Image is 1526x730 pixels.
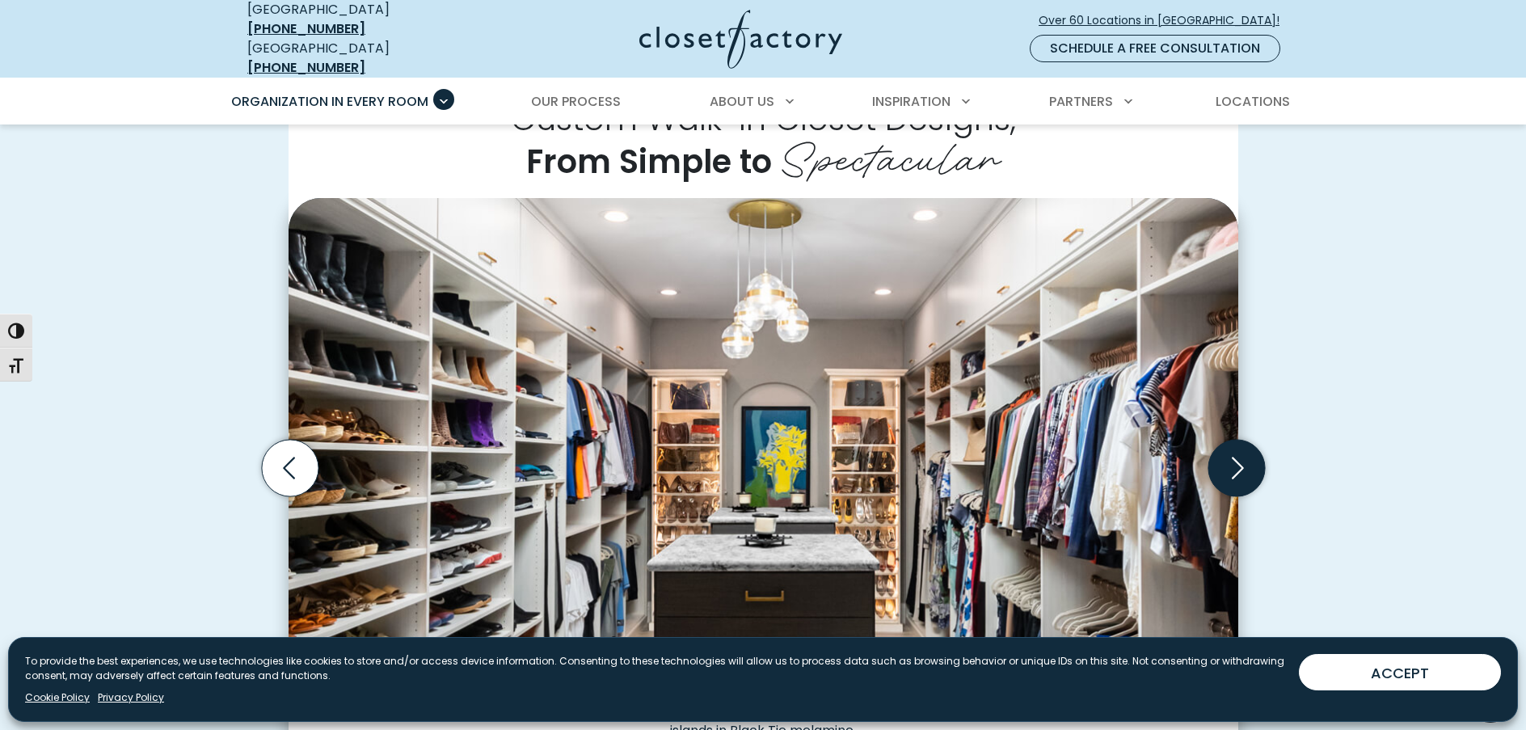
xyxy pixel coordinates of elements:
[1030,35,1280,62] a: Schedule a Free Consultation
[639,10,842,69] img: Closet Factory Logo
[1299,654,1501,690] button: ACCEPT
[289,198,1238,693] img: Walk-in with dual islands, extensive hanging and shoe space, and accent-lit shelves highlighting ...
[247,19,365,38] a: [PHONE_NUMBER]
[780,122,1001,187] span: Spectacular
[1039,12,1292,29] span: Over 60 Locations in [GEOGRAPHIC_DATA]!
[247,39,482,78] div: [GEOGRAPHIC_DATA]
[25,654,1286,683] p: To provide the best experiences, we use technologies like cookies to store and/or access device i...
[220,79,1306,124] nav: Primary Menu
[98,690,164,705] a: Privacy Policy
[247,58,365,77] a: [PHONE_NUMBER]
[25,690,90,705] a: Cookie Policy
[872,92,951,111] span: Inspiration
[526,139,772,184] span: From Simple to
[710,92,774,111] span: About Us
[1216,92,1290,111] span: Locations
[1038,6,1293,35] a: Over 60 Locations in [GEOGRAPHIC_DATA]!
[255,433,325,503] button: Previous slide
[1049,92,1113,111] span: Partners
[1202,433,1271,503] button: Next slide
[531,92,621,111] span: Our Process
[231,92,428,111] span: Organization in Every Room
